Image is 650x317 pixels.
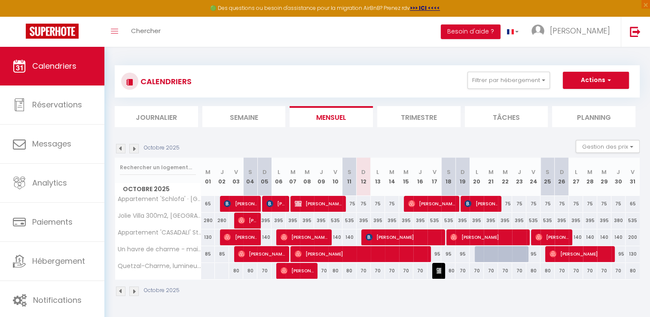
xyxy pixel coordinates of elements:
span: Analytics [32,177,67,188]
div: 140 [342,229,357,245]
div: 70 [555,263,569,279]
div: 280 [215,213,229,229]
abbr: M [503,168,508,176]
abbr: D [559,168,564,176]
span: [PERSON_NAME][DATE] [535,229,568,245]
abbr: D [461,168,465,176]
span: [PERSON_NAME] [224,195,257,212]
div: 80 [540,263,555,279]
div: 380 [611,213,626,229]
div: 75 [498,196,512,212]
div: 80 [342,263,357,279]
div: 65 [201,196,215,212]
div: 70 [569,263,583,279]
div: 85 [215,246,229,262]
div: 95 [526,246,540,262]
div: 70 [498,263,512,279]
th: 12 [357,158,371,196]
span: [PERSON_NAME] [549,246,611,262]
span: Hébergement [32,256,85,266]
div: 395 [569,213,583,229]
button: Gestion des prix [576,140,640,153]
th: 07 [286,158,300,196]
button: Actions [563,72,629,89]
div: 65 [626,196,640,212]
span: [PERSON_NAME] [238,246,285,262]
span: [PERSON_NAME] [266,195,285,212]
div: 395 [455,213,470,229]
th: 26 [555,158,569,196]
div: 75 [555,196,569,212]
div: 75 [569,196,583,212]
div: 130 [201,229,215,245]
abbr: L [574,168,577,176]
th: 25 [540,158,555,196]
th: 10 [328,158,342,196]
div: 70 [611,263,626,279]
span: Réservations [32,99,82,110]
div: 75 [611,196,626,212]
div: 535 [540,213,555,229]
th: 15 [399,158,413,196]
th: 20 [470,158,484,196]
div: 80 [626,263,640,279]
abbr: M [403,168,409,176]
abbr: V [432,168,436,176]
span: [PERSON_NAME] [464,195,497,212]
span: Messages [32,138,71,149]
span: Chercher [131,26,161,35]
div: 535 [342,213,357,229]
div: 70 [597,263,611,279]
th: 24 [526,158,540,196]
th: 09 [314,158,328,196]
abbr: S [446,168,450,176]
div: 395 [314,213,328,229]
div: 395 [512,213,526,229]
div: 80 [229,263,243,279]
th: 21 [484,158,498,196]
div: 395 [286,213,300,229]
span: [PERSON_NAME] [295,195,342,212]
abbr: M [488,168,494,176]
div: 70 [314,263,328,279]
th: 17 [427,158,442,196]
input: Rechercher un logement... [120,160,196,175]
div: 280 [201,213,215,229]
div: 95 [427,246,442,262]
th: 16 [413,158,427,196]
th: 01 [201,158,215,196]
span: Quetzal-Charme, lumineux, balcon, parking gratuit [116,263,202,269]
abbr: M [305,168,310,176]
th: 19 [455,158,470,196]
abbr: V [631,168,635,176]
span: Appartement 'CASADALI' Strasbourg · Appartement [GEOGRAPHIC_DATA], [GEOGRAPHIC_DATA] [116,229,202,236]
th: 13 [371,158,385,196]
div: 395 [257,213,272,229]
a: ... [PERSON_NAME] [525,17,621,47]
abbr: D [361,168,366,176]
span: [PERSON_NAME] [450,229,526,245]
div: 80 [526,263,540,279]
div: 140 [328,229,342,245]
abbr: L [376,168,379,176]
div: 395 [484,213,498,229]
abbr: M [389,168,394,176]
div: 70 [583,263,597,279]
th: 05 [257,158,272,196]
div: 140 [583,229,597,245]
li: Semaine [202,106,286,127]
div: 535 [441,213,455,229]
th: 02 [215,158,229,196]
div: 395 [597,213,611,229]
div: 85 [201,246,215,262]
span: [PERSON_NAME] [295,246,427,262]
div: 395 [498,213,512,229]
div: 75 [583,196,597,212]
li: Tâches [465,106,548,127]
abbr: V [333,168,337,176]
div: 395 [399,213,413,229]
abbr: J [518,168,521,176]
div: 140 [257,229,272,245]
div: 75 [342,196,357,212]
div: 75 [540,196,555,212]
